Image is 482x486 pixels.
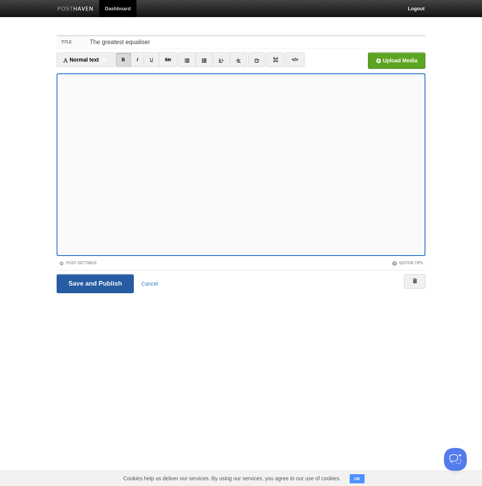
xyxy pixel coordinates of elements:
[350,474,365,483] button: OK
[131,52,144,67] a: I
[116,471,348,486] span: Cookies help us deliver our services. By using our services, you agree to our use of cookies.
[159,52,178,67] a: Str
[444,448,467,471] iframe: Help Scout Beacon - Open
[165,57,171,62] del: Str
[63,57,99,63] span: Normal text
[59,261,97,265] a: Post Settings
[273,57,278,62] img: pagebreak-icon.png
[285,52,304,67] a: </>
[57,36,87,48] label: Title
[141,281,158,287] a: Cancel
[392,261,423,265] a: Editor Tips
[57,6,94,12] img: Posthaven-bar
[57,274,134,293] input: Save and Publish
[116,52,131,67] a: B
[144,52,159,67] a: U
